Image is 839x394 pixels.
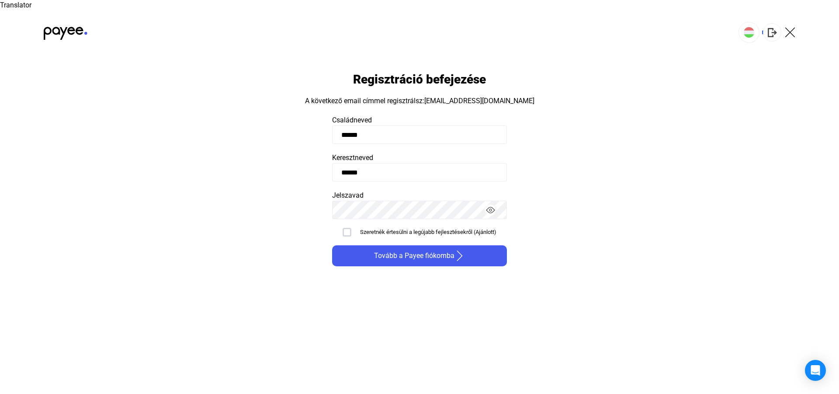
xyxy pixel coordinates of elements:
[424,97,534,105] strong: [EMAIL_ADDRESS][DOMAIN_NAME]
[332,153,373,162] span: Keresztneved
[44,22,87,40] img: black-payee-blue-dot.svg
[353,72,486,87] h1: Regisztráció befejezése
[763,23,781,42] button: logout-grey
[486,206,495,215] img: eyes-on.svg
[785,27,795,38] img: X
[360,228,496,237] div: Szeretnék értesülni a legújabb fejlesztésekről (Ajánlott)
[305,96,534,106] div: A következő email címmel regisztrálsz:
[332,116,372,124] span: Családneved
[332,191,364,199] span: Jelszavad
[805,360,826,381] div: Open Intercom Messenger
[738,22,759,43] button: HU
[744,27,754,38] img: HU
[454,251,465,261] img: arrow-right-white
[332,245,507,266] button: Tovább a Payee fiókombaarrow-right-white
[768,28,777,37] img: logout-grey
[374,251,454,261] span: Tovább a Payee fiókomba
